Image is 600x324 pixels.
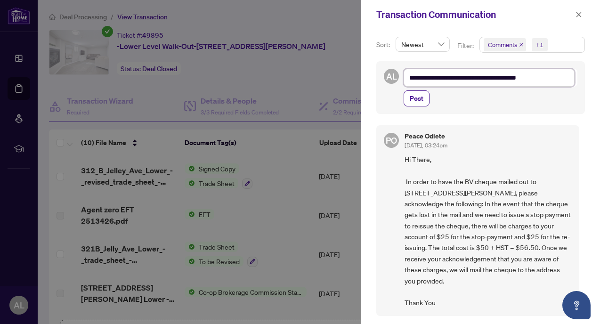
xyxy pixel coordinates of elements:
[405,133,447,139] h5: Peace Odiete
[405,142,447,149] span: [DATE], 03:24pm
[386,70,397,83] span: AL
[562,291,591,319] button: Open asap
[376,8,573,22] div: Transaction Communication
[386,134,397,147] span: PO
[519,42,524,47] span: close
[376,40,392,50] p: Sort:
[401,37,444,51] span: Newest
[404,90,430,106] button: Post
[576,11,582,18] span: close
[405,154,572,308] span: Hi There, In order to have the BV cheque mailed out to [STREET_ADDRESS][PERSON_NAME], please ackn...
[410,91,423,106] span: Post
[484,38,526,51] span: Comments
[457,40,475,51] p: Filter:
[488,40,517,49] span: Comments
[536,40,543,49] div: +1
